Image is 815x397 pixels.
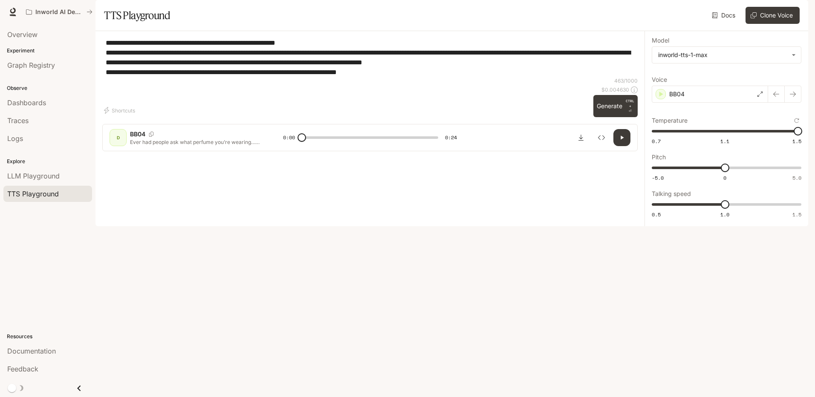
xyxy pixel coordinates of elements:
[111,131,125,144] div: D
[145,132,157,137] button: Copy Voice ID
[130,138,263,146] p: Ever had people ask what perfume you’re wearing… after a shower? Guys, this body wash? Literally ...
[102,104,139,117] button: Shortcuts
[614,77,638,84] p: 463 / 1000
[720,138,729,145] span: 1.1
[723,174,726,181] span: 0
[593,95,638,117] button: GenerateCTRL +⏎
[601,86,629,93] p: $ 0.004630
[792,174,801,181] span: 5.0
[104,7,170,24] h1: TTS Playground
[792,138,801,145] span: 1.5
[720,211,729,218] span: 1.0
[652,118,688,124] p: Temperature
[652,77,667,83] p: Voice
[746,7,800,24] button: Clone Voice
[652,211,661,218] span: 0.5
[652,138,661,145] span: 0.7
[652,174,664,181] span: -5.0
[22,3,96,20] button: All workspaces
[652,47,801,63] div: inworld-tts-1-max
[652,154,666,160] p: Pitch
[652,191,691,197] p: Talking speed
[626,98,634,109] p: CTRL +
[572,129,590,146] button: Download audio
[593,129,610,146] button: Inspect
[283,133,295,142] span: 0:00
[652,37,669,43] p: Model
[658,51,787,59] div: inworld-tts-1-max
[35,9,83,16] p: Inworld AI Demos
[626,98,634,114] p: ⏎
[445,133,457,142] span: 0:24
[669,90,685,98] p: BB04
[710,7,739,24] a: Docs
[792,211,801,218] span: 1.5
[130,130,145,138] p: BB04
[792,116,801,125] button: Reset to default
